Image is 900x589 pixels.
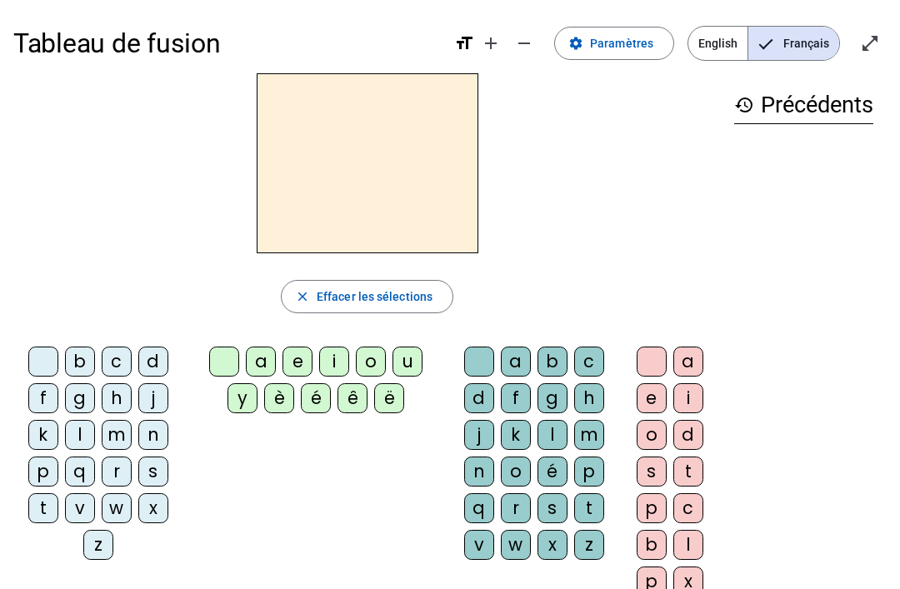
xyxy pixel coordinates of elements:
div: h [102,383,132,413]
div: k [501,420,531,450]
mat-icon: remove [514,33,534,53]
div: l [537,420,567,450]
div: o [637,420,667,450]
button: Diminuer la taille de la police [507,27,541,60]
div: j [464,420,494,450]
div: b [537,347,567,377]
div: s [537,493,567,523]
div: ê [337,383,367,413]
div: c [574,347,604,377]
div: a [246,347,276,377]
div: é [537,457,567,487]
div: s [138,457,168,487]
div: t [574,493,604,523]
div: x [537,530,567,560]
div: x [138,493,168,523]
div: b [637,530,667,560]
div: f [28,383,58,413]
div: z [574,530,604,560]
div: é [301,383,331,413]
div: k [28,420,58,450]
div: t [28,493,58,523]
div: p [28,457,58,487]
div: g [65,383,95,413]
div: l [673,530,703,560]
span: Effacer les sélections [317,287,432,307]
div: b [65,347,95,377]
div: n [138,420,168,450]
mat-icon: add [481,33,501,53]
button: Entrer en plein écran [853,27,887,60]
button: Augmenter la taille de la police [474,27,507,60]
div: i [673,383,703,413]
div: o [356,347,386,377]
button: Paramètres [554,27,674,60]
mat-icon: settings [568,36,583,51]
div: a [501,347,531,377]
span: Français [748,27,839,60]
div: d [464,383,494,413]
div: u [392,347,422,377]
div: h [574,383,604,413]
div: m [574,420,604,450]
div: y [227,383,257,413]
div: p [574,457,604,487]
div: f [501,383,531,413]
div: c [102,347,132,377]
mat-icon: open_in_full [860,33,880,53]
div: è [264,383,294,413]
div: j [138,383,168,413]
div: q [464,493,494,523]
div: z [83,530,113,560]
div: v [464,530,494,560]
div: t [673,457,703,487]
div: ë [374,383,404,413]
mat-button-toggle-group: Language selection [687,26,840,61]
div: q [65,457,95,487]
span: English [688,27,747,60]
div: c [673,493,703,523]
div: a [673,347,703,377]
div: r [501,493,531,523]
div: v [65,493,95,523]
div: g [537,383,567,413]
div: i [319,347,349,377]
button: Effacer les sélections [281,280,453,313]
h3: Précédents [734,87,873,124]
div: w [102,493,132,523]
div: d [138,347,168,377]
div: o [501,457,531,487]
mat-icon: history [734,95,754,115]
div: m [102,420,132,450]
div: l [65,420,95,450]
span: Paramètres [590,33,653,53]
div: s [637,457,667,487]
div: d [673,420,703,450]
div: n [464,457,494,487]
mat-icon: format_size [454,33,474,53]
h1: Tableau de fusion [13,17,441,70]
mat-icon: close [295,289,310,304]
div: e [282,347,312,377]
div: r [102,457,132,487]
div: w [501,530,531,560]
div: p [637,493,667,523]
div: e [637,383,667,413]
